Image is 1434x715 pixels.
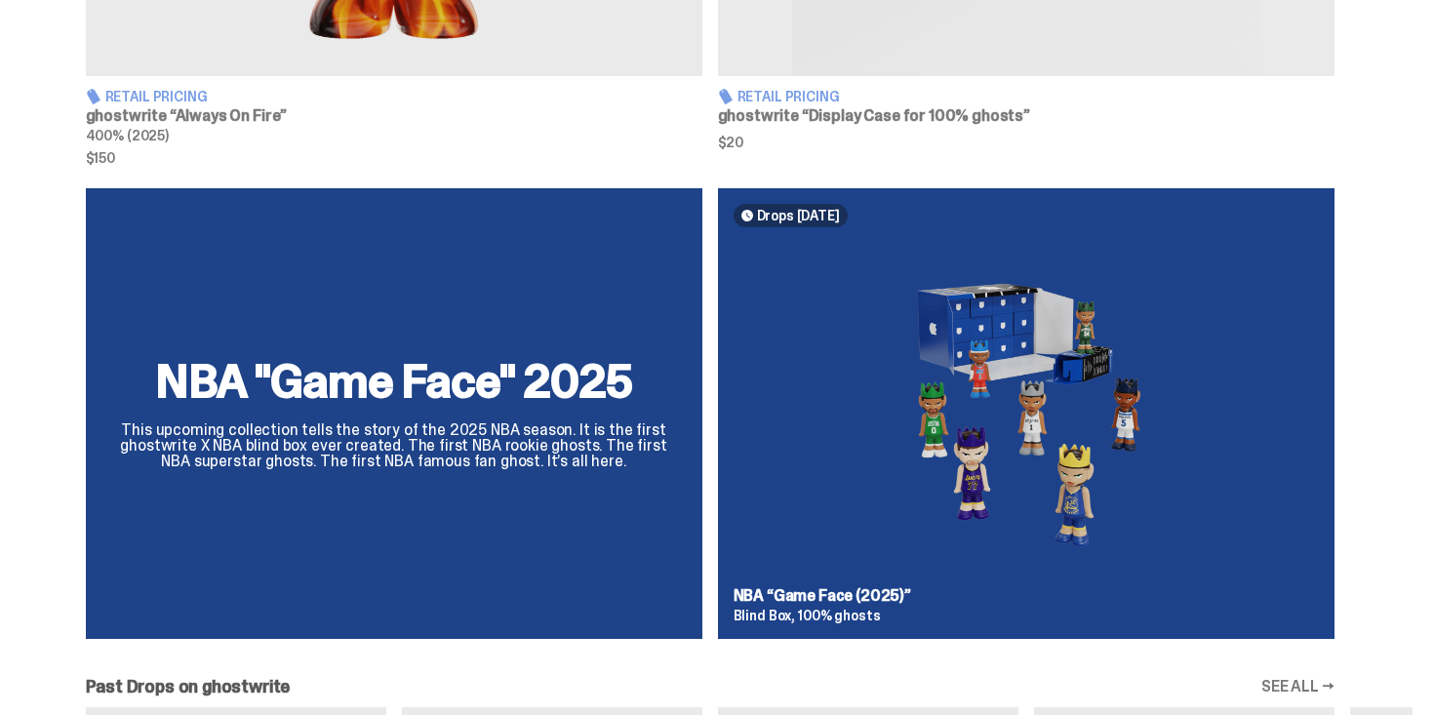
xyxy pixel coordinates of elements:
a: SEE ALL → [1261,679,1334,695]
span: Retail Pricing [737,90,840,103]
span: Blind Box, [734,607,796,624]
p: This upcoming collection tells the story of the 2025 NBA season. It is the first ghostwrite X NBA... [109,422,679,469]
span: $20 [718,136,1334,149]
h3: NBA “Game Face (2025)” [734,588,1319,604]
h3: ghostwrite “Always On Fire” [86,108,702,124]
span: $150 [86,151,702,165]
span: 100% ghosts [798,607,880,624]
h2: Past Drops on ghostwrite [86,678,291,695]
img: Game Face (2025) [734,243,1319,573]
span: 400% (2025) [86,127,169,144]
span: Retail Pricing [105,90,208,103]
h3: ghostwrite “Display Case for 100% ghosts” [718,108,1334,124]
span: Drops [DATE] [757,208,840,223]
h2: NBA "Game Face" 2025 [109,358,679,405]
